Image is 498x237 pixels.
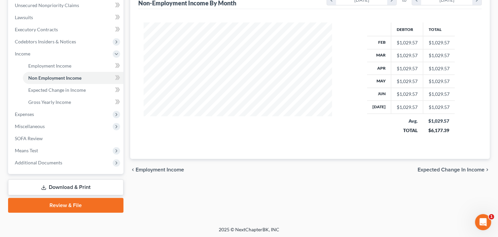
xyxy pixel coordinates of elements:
[397,104,418,111] div: $1,029.57
[23,60,123,72] a: Employment Income
[397,52,418,59] div: $1,029.57
[9,11,123,24] a: Lawsuits
[8,180,123,195] a: Download & Print
[28,87,86,93] span: Expected Change in Income
[15,2,79,8] span: Unsecured Nonpriority Claims
[397,78,418,85] div: $1,029.57
[28,75,81,81] span: Non Employment Income
[397,118,418,124] div: Avg.
[489,214,494,220] span: 1
[15,14,33,20] span: Lawsuits
[429,127,450,134] div: $6,177.39
[429,118,450,124] div: $1,029.57
[28,63,71,69] span: Employment Income
[15,111,34,117] span: Expenses
[15,39,76,44] span: Codebtors Insiders & Notices
[391,23,423,36] th: Debtor
[418,167,490,172] button: Expected Change in Income chevron_right
[9,24,123,36] a: Executory Contracts
[423,101,455,114] td: $1,029.57
[418,167,485,172] span: Expected Change in Income
[423,49,455,62] td: $1,029.57
[367,101,391,114] th: [DATE]
[423,88,455,101] td: $1,029.57
[15,51,30,56] span: Income
[423,36,455,49] td: $1,029.57
[397,39,418,46] div: $1,029.57
[423,23,455,36] th: Total
[15,123,45,129] span: Miscellaneous
[397,127,418,134] div: TOTAL
[9,132,123,145] a: SOFA Review
[8,198,123,213] a: Review & File
[15,160,62,165] span: Additional Documents
[28,99,71,105] span: Gross Yearly Income
[23,96,123,108] a: Gross Yearly Income
[15,27,58,32] span: Executory Contracts
[397,65,418,72] div: $1,029.57
[130,167,136,172] i: chevron_left
[485,167,490,172] i: chevron_right
[23,84,123,96] a: Expected Change in Income
[367,49,391,62] th: Mar
[136,167,184,172] span: Employment Income
[367,36,391,49] th: Feb
[15,135,43,141] span: SOFA Review
[397,91,418,97] div: $1,029.57
[367,88,391,101] th: Jun
[367,62,391,75] th: Apr
[475,214,491,230] iframe: Intercom live chat
[423,75,455,88] td: $1,029.57
[23,72,123,84] a: Non Employment Income
[367,75,391,88] th: May
[130,167,184,172] button: chevron_left Employment Income
[15,148,38,153] span: Means Test
[423,62,455,75] td: $1,029.57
